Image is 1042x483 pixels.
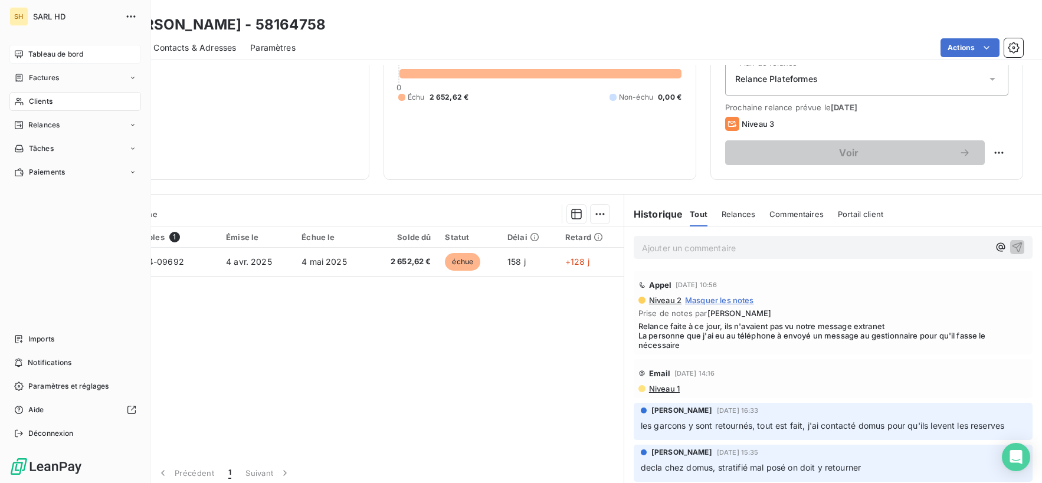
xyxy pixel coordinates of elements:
[226,232,287,242] div: Émise le
[507,232,551,242] div: Délai
[619,92,653,103] span: Non-échu
[28,381,109,392] span: Paramètres et réglages
[28,405,44,415] span: Aide
[717,449,759,456] span: [DATE] 15:35
[33,12,118,21] span: SARL HD
[725,140,985,165] button: Voir
[649,280,672,290] span: Appel
[28,120,60,130] span: Relances
[648,384,680,393] span: Niveau 1
[445,253,480,271] span: échue
[1002,443,1030,471] div: Open Intercom Messenger
[228,467,231,479] span: 1
[649,369,671,378] span: Email
[722,209,755,219] span: Relances
[153,42,236,54] span: Contacts & Adresses
[648,295,681,305] span: Niveau 2
[28,357,71,368] span: Notifications
[641,420,1004,431] span: les garcons y sont retournés, tout est fait, j'ai contacté domus pour qu'ils levent les reserves
[91,232,212,242] div: Pièces comptables
[250,42,296,54] span: Paramètres
[104,14,326,35] h3: M [PERSON_NAME] - 58164758
[838,209,883,219] span: Portail client
[651,447,712,458] span: [PERSON_NAME]
[641,462,861,472] span: decla chez domus, stratifié mal posé on doit y retourner
[430,92,469,103] span: 2 652,62 €
[638,321,1028,350] span: Relance faite à ce jour, ils n'avaient pas vu notre message extranet La personne que j'ai eu au t...
[28,49,83,60] span: Tableau de bord
[624,207,683,221] h6: Historique
[29,96,53,107] span: Clients
[565,257,589,267] span: +128 j
[707,308,772,318] span: [PERSON_NAME]
[302,257,347,267] span: 4 mai 2025
[769,209,824,219] span: Commentaires
[226,257,272,267] span: 4 avr. 2025
[674,370,715,377] span: [DATE] 14:16
[376,232,431,242] div: Solde dû
[690,209,707,219] span: Tout
[941,38,1000,57] button: Actions
[445,232,493,242] div: Statut
[376,256,431,268] span: 2 652,62 €
[742,119,774,129] span: Niveau 3
[725,103,1008,112] span: Prochaine relance prévue le
[676,281,717,288] span: [DATE] 10:56
[831,103,857,112] span: [DATE]
[28,334,54,344] span: Imports
[302,232,362,242] div: Échue le
[169,232,180,242] span: 1
[735,73,818,85] span: Relance Plateformes
[28,428,74,439] span: Déconnexion
[408,92,425,103] span: Échu
[29,167,65,178] span: Paiements
[717,407,759,414] span: [DATE] 16:33
[397,83,401,92] span: 0
[9,457,83,476] img: Logo LeanPay
[685,295,754,305] span: Masquer les notes
[651,405,712,416] span: [PERSON_NAME]
[565,232,617,242] div: Retard
[9,7,28,26] div: SH
[507,257,526,267] span: 158 j
[29,143,54,154] span: Tâches
[9,400,141,419] a: Aide
[29,73,59,83] span: Factures
[658,92,681,103] span: 0,00 €
[638,308,1028,318] span: Prise de notes par
[739,148,959,157] span: Voir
